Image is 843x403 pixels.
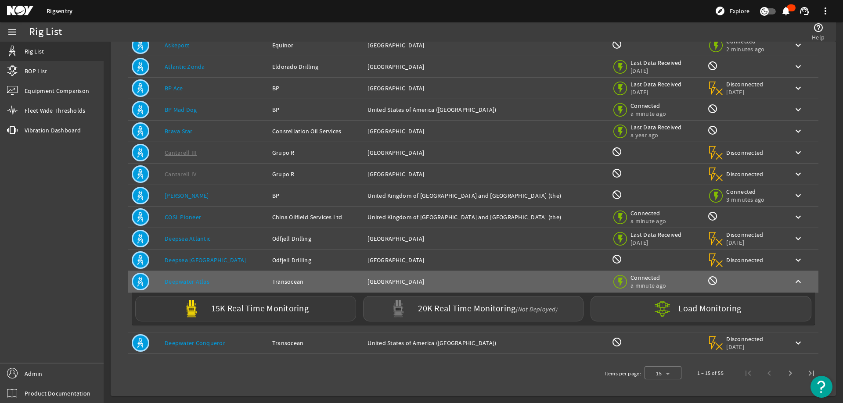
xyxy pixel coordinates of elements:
span: Rig List [25,47,44,56]
div: [GEOGRAPHIC_DATA] [367,170,605,178]
mat-icon: menu [7,27,18,37]
span: 3 minutes ago [726,196,764,203]
span: Connected [726,188,764,196]
img: Graypod.svg [389,300,407,317]
div: [GEOGRAPHIC_DATA] [367,62,605,71]
label: 15K Real Time Monitoring [211,304,309,314]
span: Disconnected [726,335,764,343]
mat-icon: keyboard_arrow_down [793,40,803,50]
div: Odfjell Drilling [272,256,361,264]
a: Deepsea Atlantic [165,235,210,243]
mat-icon: keyboard_arrow_down [793,255,803,265]
label: 20K Real Time Monitoring [418,304,557,314]
span: Admin [25,369,42,378]
span: Disconnected [726,170,764,178]
div: [GEOGRAPHIC_DATA] [367,256,605,264]
span: a minute ago [630,110,668,118]
span: a minute ago [630,282,668,289]
button: Next page [780,363,801,384]
span: Last Data Received [630,231,682,239]
a: BP Mad Dog [165,106,197,114]
a: Load Monitoring [587,296,815,321]
span: Vibration Dashboard [25,126,81,135]
mat-icon: BOP Monitoring not available for this rig [612,146,622,157]
mat-icon: keyboard_arrow_down [793,169,803,179]
div: Eldorado Drilling [272,62,361,71]
mat-icon: BOP Monitoring not available for this rig [612,337,622,347]
mat-icon: keyboard_arrow_down [793,104,803,115]
mat-icon: keyboard_arrow_down [793,212,803,222]
mat-icon: Rig Monitoring not available for this rig [707,61,718,71]
span: 2 minutes ago [726,45,764,53]
div: BP [272,191,361,200]
button: Explore [711,4,753,18]
mat-icon: keyboard_arrow_down [793,61,803,72]
a: 20K Real Time Monitoring(Not Deployed) [360,296,587,321]
span: Disconnected [726,231,764,239]
span: Disconnected [726,256,764,264]
mat-icon: BOP Monitoring not available for this rig [612,189,622,200]
span: Product Documentation [25,389,90,398]
mat-icon: Rig Monitoring not available for this rig [707,103,718,114]
mat-icon: keyboard_arrow_down [793,233,803,244]
mat-icon: Rig Monitoring not available for this rig [707,275,718,286]
div: BP [272,84,361,93]
div: Items per page: [605,369,641,378]
span: BOP List [25,67,47,75]
div: Grupo R [272,170,361,178]
a: Cantarell IV [165,170,196,178]
span: a minute ago [630,217,668,225]
span: [DATE] [726,343,764,351]
span: Last Data Received [630,123,682,131]
mat-icon: Rig Monitoring not available for this rig [707,125,718,136]
a: 15K Real Time Monitoring [132,296,360,321]
button: more_vert [815,0,836,21]
div: Grupo R [272,148,361,157]
span: Connected [630,209,668,217]
mat-icon: help_outline [813,22,824,33]
a: Deepwater Conqueror [165,339,225,347]
mat-icon: notifications [781,6,791,16]
span: [DATE] [630,239,682,246]
span: [DATE] [726,239,764,246]
mat-icon: explore [715,6,725,16]
mat-icon: keyboard_arrow_down [793,190,803,201]
span: (Not Deployed) [515,305,557,313]
span: Connected [630,102,668,110]
span: Last Data Received [630,59,682,67]
mat-icon: BOP Monitoring not available for this rig [612,39,622,50]
button: Last page [801,363,822,384]
mat-icon: keyboard_arrow_down [793,147,803,158]
mat-icon: keyboard_arrow_down [793,126,803,136]
a: Cantarell III [165,149,197,157]
mat-icon: keyboard_arrow_down [793,83,803,93]
mat-icon: keyboard_arrow_down [793,338,803,348]
label: Load Monitoring [678,304,741,313]
a: [PERSON_NAME] [165,192,209,200]
a: Askepott [165,41,189,49]
a: BP Ace [165,84,183,92]
span: [DATE] [726,88,764,96]
div: United Kingdom of [GEOGRAPHIC_DATA] and [GEOGRAPHIC_DATA] (the) [367,213,605,221]
div: Transocean [272,277,361,286]
span: [DATE] [630,88,682,96]
div: Constellation Oil Services [272,127,361,136]
div: Transocean [272,339,361,347]
div: United States of America ([GEOGRAPHIC_DATA]) [367,339,605,347]
div: [GEOGRAPHIC_DATA] [367,84,605,93]
span: Fleet Wide Thresholds [25,106,85,115]
span: Explore [730,7,749,15]
a: Deepsea [GEOGRAPHIC_DATA] [165,256,246,264]
div: [GEOGRAPHIC_DATA] [367,277,605,286]
div: United Kingdom of [GEOGRAPHIC_DATA] and [GEOGRAPHIC_DATA] (the) [367,191,605,200]
mat-icon: Rig Monitoring not available for this rig [707,211,718,221]
div: 1 – 15 of 55 [697,369,724,378]
div: [GEOGRAPHIC_DATA] [367,148,605,157]
span: Help [812,33,825,42]
div: United States of America ([GEOGRAPHIC_DATA]) [367,105,605,114]
span: Last Data Received [630,80,682,88]
img: Yellowpod.svg [183,300,200,317]
div: Equinor [272,41,361,50]
a: COSL Pioneer [165,213,201,221]
span: Disconnected [726,80,764,88]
